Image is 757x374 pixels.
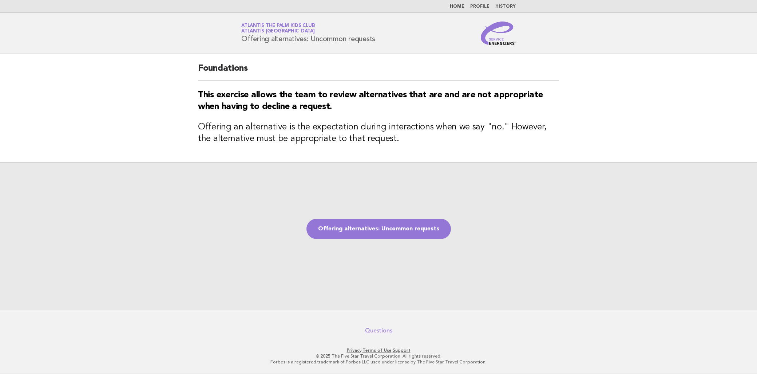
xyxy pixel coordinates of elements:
h3: Offering an alternative is the expectation during interactions when we say "no." However, the alt... [198,121,559,145]
a: Offering alternatives: Uncommon requests [306,219,451,239]
a: Support [393,348,411,353]
img: Service Energizers [481,22,516,45]
p: © 2025 The Five Star Travel Corporation. All rights reserved. [156,353,601,359]
h2: Foundations [198,63,559,81]
a: Atlantis The Palm Kids ClubAtlantis [GEOGRAPHIC_DATA] [241,23,315,34]
p: · · [156,347,601,353]
strong: This exercise allows the team to review alternatives that are and are not appropriate when having... [198,91,543,111]
a: Questions [365,327,392,334]
span: Atlantis [GEOGRAPHIC_DATA] [241,29,315,34]
a: History [495,4,516,9]
h1: Offering alternatives: Uncommon requests [241,24,375,43]
a: Home [450,4,464,9]
a: Privacy [347,348,361,353]
p: Forbes is a registered trademark of Forbes LLC used under license by The Five Star Travel Corpora... [156,359,601,365]
a: Profile [470,4,490,9]
a: Terms of Use [362,348,392,353]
